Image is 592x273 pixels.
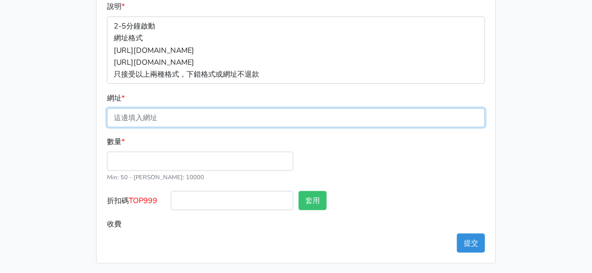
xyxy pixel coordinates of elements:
[104,191,168,214] label: 折扣碼
[129,195,157,206] span: TOP999
[457,234,485,253] button: 提交
[104,214,168,234] label: 收費
[299,191,327,210] button: 套用
[107,17,485,83] p: 2-5分鐘啟動 網址格式 [URL][DOMAIN_NAME] [URL][DOMAIN_NAME] 只接受以上兩種格式，下錯格式或網址不退款
[107,92,125,104] label: 網址
[107,1,125,12] label: 說明
[107,136,125,148] label: 數量
[107,108,485,127] input: 這邊填入網址
[107,173,204,181] small: Min: 50 - [PERSON_NAME]: 10000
